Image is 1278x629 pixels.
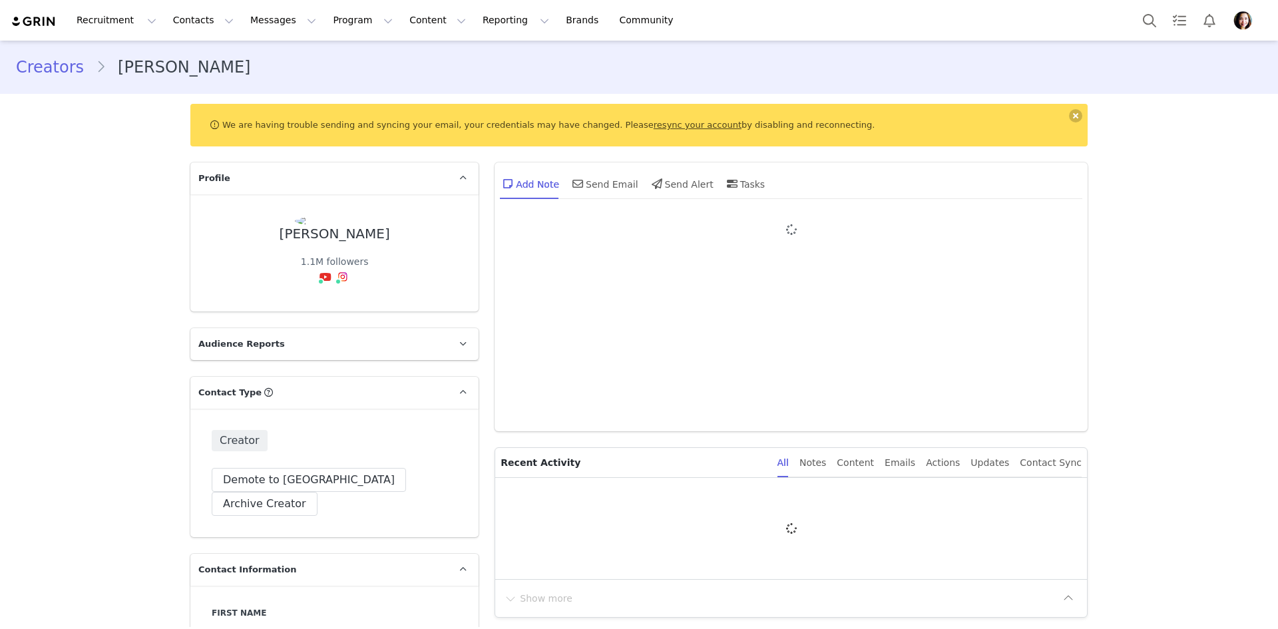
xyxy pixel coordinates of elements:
[885,448,915,478] div: Emails
[165,5,242,35] button: Contacts
[280,226,390,242] div: [PERSON_NAME]
[212,468,406,492] button: Demote to [GEOGRAPHIC_DATA]
[475,5,557,35] button: Reporting
[612,5,688,35] a: Community
[503,588,573,609] button: Show more
[777,448,789,478] div: All
[212,607,457,619] label: First Name
[11,15,57,28] img: grin logo
[325,5,401,35] button: Program
[212,430,268,451] span: Creator
[1225,10,1267,31] button: Profile
[654,120,742,130] a: resync your account
[799,448,826,478] div: Notes
[1135,5,1164,35] button: Search
[337,272,348,282] img: instagram.svg
[242,5,324,35] button: Messages
[500,168,559,200] div: Add Note
[649,168,714,200] div: Send Alert
[501,448,766,477] p: Recent Activity
[926,448,960,478] div: Actions
[198,172,230,185] span: Profile
[724,168,765,200] div: Tasks
[198,337,285,351] span: Audience Reports
[198,386,262,399] span: Contact Type
[1233,10,1254,31] img: 8d8a32cb-1d5c-4e3c-aa11-204263da6ec0.png
[558,5,610,35] a: Brands
[16,55,96,79] a: Creators
[190,104,1088,146] div: We are having trouble sending and syncing your email, your credentials may have changed. Please b...
[1195,5,1224,35] button: Notifications
[570,168,638,200] div: Send Email
[69,5,164,35] button: Recruitment
[295,216,375,226] img: d9209206-494a-4b2a-ba83-59b2c97aae6a.jpg
[1020,448,1082,478] div: Contact Sync
[198,563,296,576] span: Contact Information
[212,492,318,516] button: Archive Creator
[970,448,1009,478] div: Updates
[301,255,369,269] div: 1.1M followers
[837,448,874,478] div: Content
[1165,5,1194,35] a: Tasks
[401,5,474,35] button: Content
